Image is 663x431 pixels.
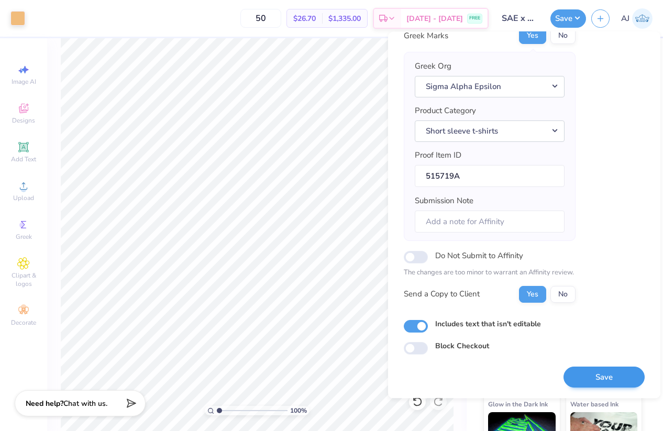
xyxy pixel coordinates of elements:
a: AJ [621,8,653,29]
span: Clipart & logos [5,271,42,288]
span: Water based Ink [570,399,618,410]
p: The changes are too minor to warrant an Affinity review. [404,268,576,279]
span: Glow in the Dark Ink [488,399,548,410]
input: – – [240,9,281,28]
span: Greek [16,233,32,241]
label: Do Not Submit to Affinity [435,249,523,263]
strong: Need help? [26,399,63,408]
button: No [550,28,576,45]
span: Designs [12,116,35,125]
div: Send a Copy to Client [404,289,480,301]
button: No [550,286,576,303]
button: Short sleeve t-shirts [415,120,565,142]
label: Includes text that isn't editable [435,318,541,329]
input: Untitled Design [494,8,545,29]
label: Submission Note [415,195,473,207]
label: Product Category [415,105,476,117]
span: Upload [13,194,34,202]
button: Save [550,9,586,28]
button: Sigma Alpha Epsilon [415,76,565,97]
span: FREE [469,15,480,22]
span: $1,335.00 [328,13,361,24]
input: Add a note for Affinity [415,211,565,233]
span: AJ [621,13,629,25]
label: Proof Item ID [415,150,461,162]
button: Yes [519,286,546,303]
label: Greek Org [415,61,451,73]
span: Image AI [12,78,36,86]
span: Decorate [11,318,36,327]
button: Save [563,367,645,388]
span: Chat with us. [63,399,107,408]
span: Add Text [11,155,36,163]
img: Armiel John Calzada [632,8,653,29]
label: Block Checkout [435,340,489,351]
div: Greek Marks [404,30,448,42]
button: Yes [519,28,546,45]
span: 100 % [290,406,307,415]
span: [DATE] - [DATE] [406,13,463,24]
span: $26.70 [293,13,316,24]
